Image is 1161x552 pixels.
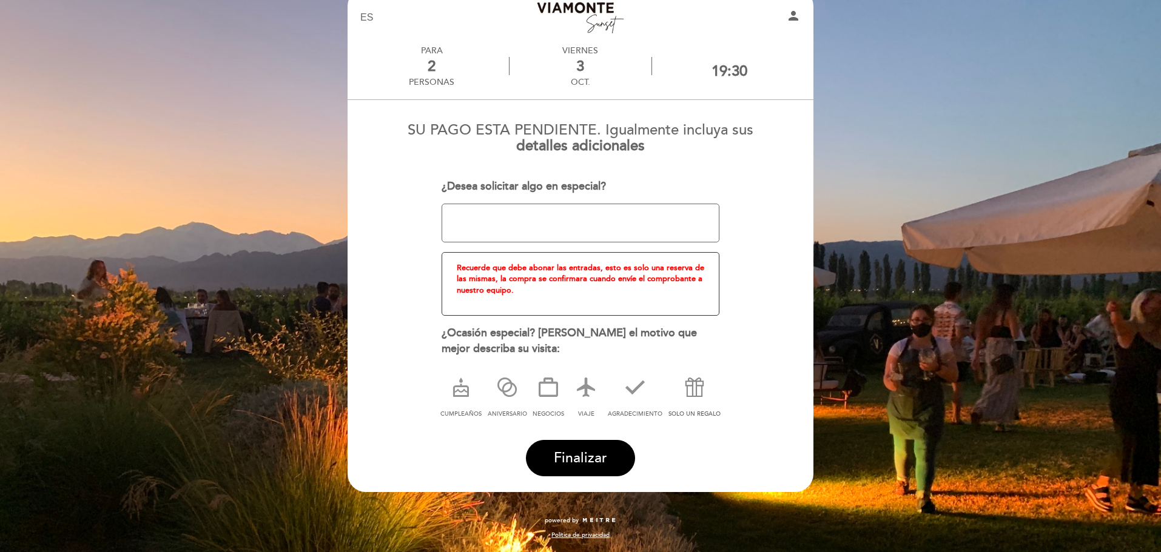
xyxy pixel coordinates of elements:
div: ¿Desea solicitar algo en especial? [442,179,720,195]
span: AGRADECIMIENTO [608,410,662,417]
div: 2 [409,58,454,75]
span: powered by [545,516,579,525]
span: NEGOCIOS [533,410,564,417]
span: Recuerde que debe abonar las entradas, esto es solo una reserva de las mismas, la compra se confi... [457,263,704,295]
div: personas [409,77,454,87]
button: Finalizar [526,440,635,476]
span: CUMPLEAÑOS [440,410,482,417]
span: SOLO UN REGALO [668,410,721,417]
img: MEITRE [582,517,616,524]
div: viernes [510,45,651,56]
div: 3 [510,58,651,75]
b: detalles adicionales [516,137,645,155]
span: ANIVERSARIO [488,410,527,417]
div: ¿Ocasión especial? [PERSON_NAME] el motivo que mejor describa su visita: [442,325,720,356]
a: Política de privacidad [551,531,610,539]
i: person [786,8,801,23]
a: powered by [545,516,616,525]
a: Bodega [PERSON_NAME] Sunset [505,1,656,35]
div: oct. [510,77,651,87]
span: VIAJE [578,410,594,417]
span: SU PAGO ESTA PENDIENTE. Igualmente incluya sus [408,121,753,139]
div: 19:30 [712,62,747,80]
span: Finalizar [554,450,607,467]
button: person [786,8,801,27]
div: PARA [409,45,454,56]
